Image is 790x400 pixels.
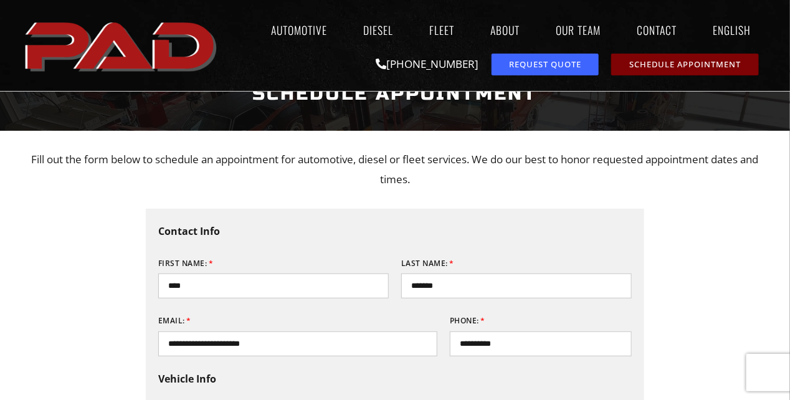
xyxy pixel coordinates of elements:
img: The image shows the word "PAD" in bold, red, uppercase letters with a slight shadow effect. [21,12,223,79]
b: Vehicle Info [158,372,216,386]
a: Contact [625,16,688,44]
a: Fleet [417,16,466,44]
a: request a service or repair quote [492,54,599,75]
nav: Menu [223,16,769,44]
label: Last Name: [401,254,454,274]
a: [PHONE_NUMBER] [376,57,479,71]
label: Phone: [450,311,485,331]
a: About [478,16,531,44]
a: Diesel [351,16,405,44]
a: schedule repair or service appointment [611,54,759,75]
a: Our Team [544,16,612,44]
p: Fill out the form below to schedule an appointment for automotive, diesel or fleet services. We d... [27,150,763,190]
label: First Name: [158,254,213,274]
a: pro automotive and diesel home page [21,12,223,79]
a: Automotive [259,16,339,44]
span: Request Quote [509,60,581,69]
b: Contact Info [158,224,220,238]
span: Schedule Appointment [629,60,741,69]
h1: Schedule Appointment [27,70,763,117]
a: English [701,16,769,44]
label: Email: [158,311,191,331]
